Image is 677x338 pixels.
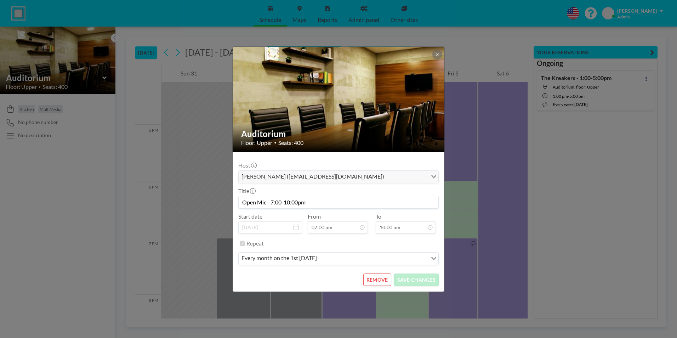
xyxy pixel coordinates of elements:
[240,172,386,181] span: [PERSON_NAME] ([EMAIL_ADDRESS][DOMAIN_NAME])
[278,139,303,146] span: Seats: 400
[240,254,318,263] span: every month on the 1st [DATE]
[376,213,381,220] label: To
[241,129,437,139] h2: Auditorium
[394,274,439,286] button: SAVE CHANGES
[319,254,427,263] input: Search for option
[386,172,427,181] input: Search for option
[241,139,272,146] span: Floor: Upper
[233,28,445,170] img: 537.jpg
[363,274,391,286] button: REMOVE
[239,196,438,208] input: (No title)
[238,162,256,169] label: Host
[238,213,262,220] label: Start date
[371,215,373,231] span: -
[246,240,264,247] label: Repeat
[274,140,277,145] span: •
[238,187,255,195] label: Title
[239,253,438,265] div: Search for option
[239,171,438,183] div: Search for option
[308,213,321,220] label: From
